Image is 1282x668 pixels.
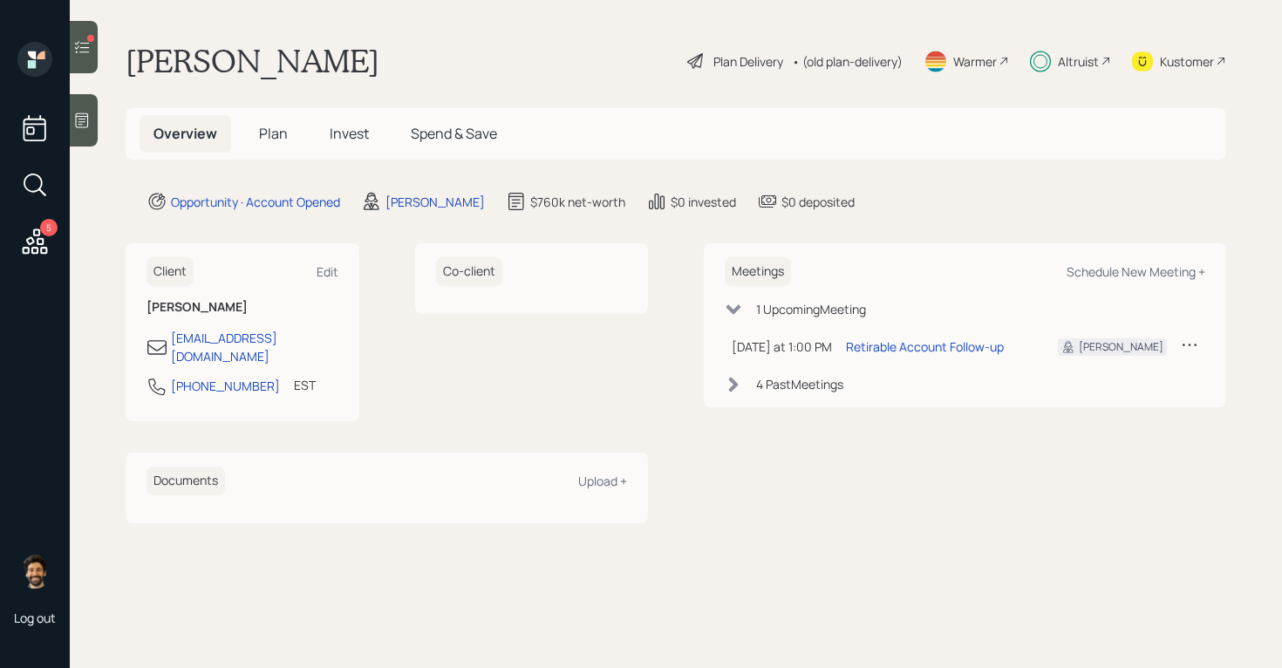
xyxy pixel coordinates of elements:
[756,375,843,393] div: 4 Past Meeting s
[671,193,736,211] div: $0 invested
[713,52,783,71] div: Plan Delivery
[578,473,627,489] div: Upload +
[846,337,1004,356] div: Retirable Account Follow-up
[1160,52,1214,71] div: Kustomer
[1079,339,1163,355] div: [PERSON_NAME]
[147,467,225,495] h6: Documents
[1058,52,1099,71] div: Altruist
[317,263,338,280] div: Edit
[294,376,316,394] div: EST
[147,257,194,286] h6: Client
[171,377,280,395] div: [PHONE_NUMBER]
[171,193,340,211] div: Opportunity · Account Opened
[171,329,338,365] div: [EMAIL_ADDRESS][DOMAIN_NAME]
[436,257,502,286] h6: Co-client
[725,257,791,286] h6: Meetings
[147,300,338,315] h6: [PERSON_NAME]
[385,193,485,211] div: [PERSON_NAME]
[17,554,52,589] img: eric-schwartz-headshot.png
[756,300,866,318] div: 1 Upcoming Meeting
[14,610,56,626] div: Log out
[126,42,379,80] h1: [PERSON_NAME]
[530,193,625,211] div: $760k net-worth
[792,52,903,71] div: • (old plan-delivery)
[732,337,832,356] div: [DATE] at 1:00 PM
[153,124,217,143] span: Overview
[1067,263,1205,280] div: Schedule New Meeting +
[40,219,58,236] div: 5
[411,124,497,143] span: Spend & Save
[330,124,369,143] span: Invest
[953,52,997,71] div: Warmer
[781,193,855,211] div: $0 deposited
[259,124,288,143] span: Plan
